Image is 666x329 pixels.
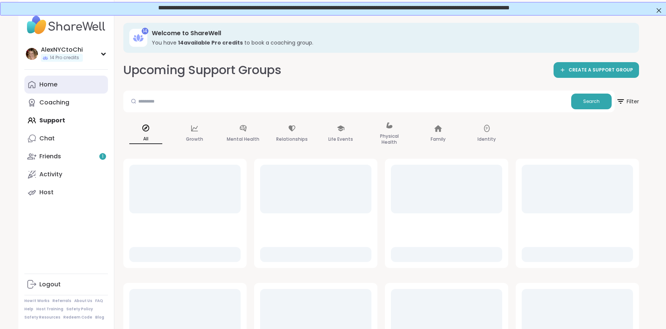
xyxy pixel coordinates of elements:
[50,55,79,61] span: 14 Pro credits
[152,39,629,46] h3: You have to book a coaching group.
[583,98,600,105] span: Search
[39,280,61,289] div: Logout
[26,48,38,60] img: AlexNYCtoChi
[41,46,83,54] div: AlexNYCtoChi
[39,170,62,179] div: Activity
[102,153,103,160] span: 1
[24,94,108,112] a: Coaching
[571,94,612,109] button: Search
[24,130,108,147] a: Chat
[616,91,639,112] button: Filter
[129,134,162,144] p: All
[52,298,71,304] a: Referrals
[328,135,353,144] p: Life Events
[39,188,54,197] div: Host
[186,135,203,144] p: Growth
[39,152,61,161] div: Friends
[24,147,108,165] a: Friends1
[616,92,639,110] span: Filter
[24,183,108,201] a: Host
[123,62,281,79] h2: Upcoming Support Groups
[24,275,108,293] a: Logout
[554,62,639,78] a: CREATE A SUPPORT GROUP
[63,315,92,320] a: Redeem Code
[66,307,93,312] a: Safety Policy
[36,307,63,312] a: Host Training
[24,76,108,94] a: Home
[24,307,33,312] a: Help
[95,298,103,304] a: FAQ
[95,315,104,320] a: Blog
[152,29,629,37] h3: Welcome to ShareWell
[178,39,243,46] b: 14 available Pro credit s
[39,98,69,107] div: Coaching
[569,67,633,73] span: CREATE A SUPPORT GROUP
[431,135,446,144] p: Family
[24,315,60,320] a: Safety Resources
[24,165,108,183] a: Activity
[276,135,308,144] p: Relationships
[227,135,259,144] p: Mental Health
[142,28,148,34] div: 14
[39,80,57,89] div: Home
[74,298,92,304] a: About Us
[24,12,108,38] img: ShareWell Nav Logo
[373,132,406,147] p: Physical Health
[477,135,496,144] p: Identity
[39,134,55,143] div: Chat
[24,298,49,304] a: How It Works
